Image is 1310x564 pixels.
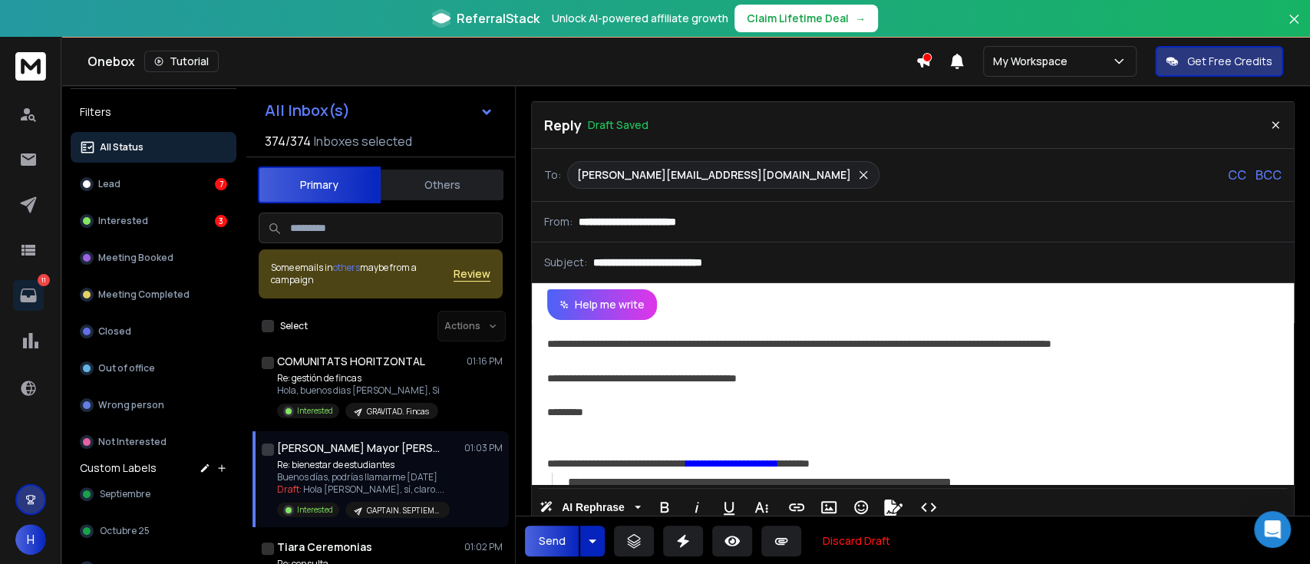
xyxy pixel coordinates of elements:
p: [PERSON_NAME][EMAIL_ADDRESS][DOMAIN_NAME] [577,167,851,183]
button: Primary [258,167,381,203]
span: 374 / 374 [265,132,311,150]
button: Signature [879,492,908,523]
label: Select [280,320,308,332]
button: Bold (Ctrl+B) [650,492,679,523]
p: Meeting Completed [98,289,190,301]
p: Wrong person [98,399,164,411]
p: From: [544,214,573,229]
p: My Workspace [993,54,1074,69]
p: To: [544,167,561,183]
p: Re: bienestar de estudiantes [277,459,450,471]
p: Out of office [98,362,155,374]
h1: All Inbox(s) [265,103,350,118]
p: Meeting Booked [98,252,173,264]
p: Reply [544,114,582,136]
button: Meeting Completed [71,279,236,310]
h3: Inboxes selected [314,132,412,150]
button: Review [454,266,490,282]
button: Lead7 [71,169,236,200]
p: Unlock AI-powered affiliate growth [552,11,728,26]
button: Discard Draft [810,526,902,556]
button: Out of office [71,353,236,384]
button: H [15,524,46,555]
button: Octubre 25 [71,516,236,546]
button: Close banner [1284,9,1304,46]
button: All Inbox(s) [252,95,506,126]
button: Claim Lifetime Deal→ [734,5,878,32]
button: Italic (Ctrl+I) [682,492,711,523]
p: 01:16 PM [467,355,503,368]
p: Hola, buenos dias [PERSON_NAME], Si [277,384,440,397]
div: Open Intercom Messenger [1254,511,1291,548]
button: Code View [914,492,943,523]
h3: Custom Labels [80,460,157,476]
p: All Status [100,141,144,153]
div: Onebox [87,51,916,72]
button: Closed [71,316,236,347]
p: GRAVITAD. Fincas [367,406,429,417]
button: Insert Link (Ctrl+K) [782,492,811,523]
div: 3 [215,215,227,227]
p: CC [1228,166,1246,184]
button: Send [525,526,579,556]
div: Some emails in maybe from a campaign [271,262,454,286]
span: → [855,11,866,26]
div: 7 [215,178,227,190]
p: 01:02 PM [464,541,503,553]
p: Re: gestión de fincas [277,372,440,384]
h1: [PERSON_NAME] Mayor [PERSON_NAME] [277,440,446,456]
p: Lead [98,178,120,190]
button: Get Free Credits [1155,46,1283,77]
button: Underline (Ctrl+U) [714,492,744,523]
span: ReferralStack [457,9,540,28]
button: Others [381,168,503,202]
p: Subject: [544,255,587,270]
p: Draft Saved [588,117,648,133]
p: Buenos días, podrías llamarme [DATE] [277,471,450,483]
span: Hola [PERSON_NAME], sí, claro. ... [303,483,444,496]
p: Closed [98,325,131,338]
button: Insert Image (Ctrl+P) [814,492,843,523]
span: Octubre 25 [100,525,150,537]
button: Help me write [547,289,657,320]
p: Not Interested [98,436,167,448]
p: 01:03 PM [464,442,503,454]
p: Get Free Credits [1187,54,1272,69]
button: Not Interested [71,427,236,457]
h3: Filters [71,101,236,123]
a: 11 [13,280,44,311]
p: Interested [297,504,333,516]
p: Interested [98,215,148,227]
button: Interested3 [71,206,236,236]
button: Tutorial [144,51,219,72]
button: More Text [747,492,776,523]
h1: COMUNITATS HORITZONTAL [277,354,425,369]
button: All Status [71,132,236,163]
button: Meeting Booked [71,242,236,273]
button: Septiembre [71,479,236,510]
button: Wrong person [71,390,236,421]
p: BCC [1256,166,1282,184]
span: others [333,261,360,274]
h1: Tiara Ceremonias [277,539,372,555]
button: Emoticons [846,492,876,523]
button: AI Rephrase [536,492,644,523]
span: Septiembre [100,488,150,500]
p: Interested [297,405,333,417]
p: GAPTAIN. SEPTIEMBRE [367,505,441,516]
p: 11 [38,274,50,286]
span: AI Rephrase [559,501,628,514]
span: Draft: [277,483,302,496]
